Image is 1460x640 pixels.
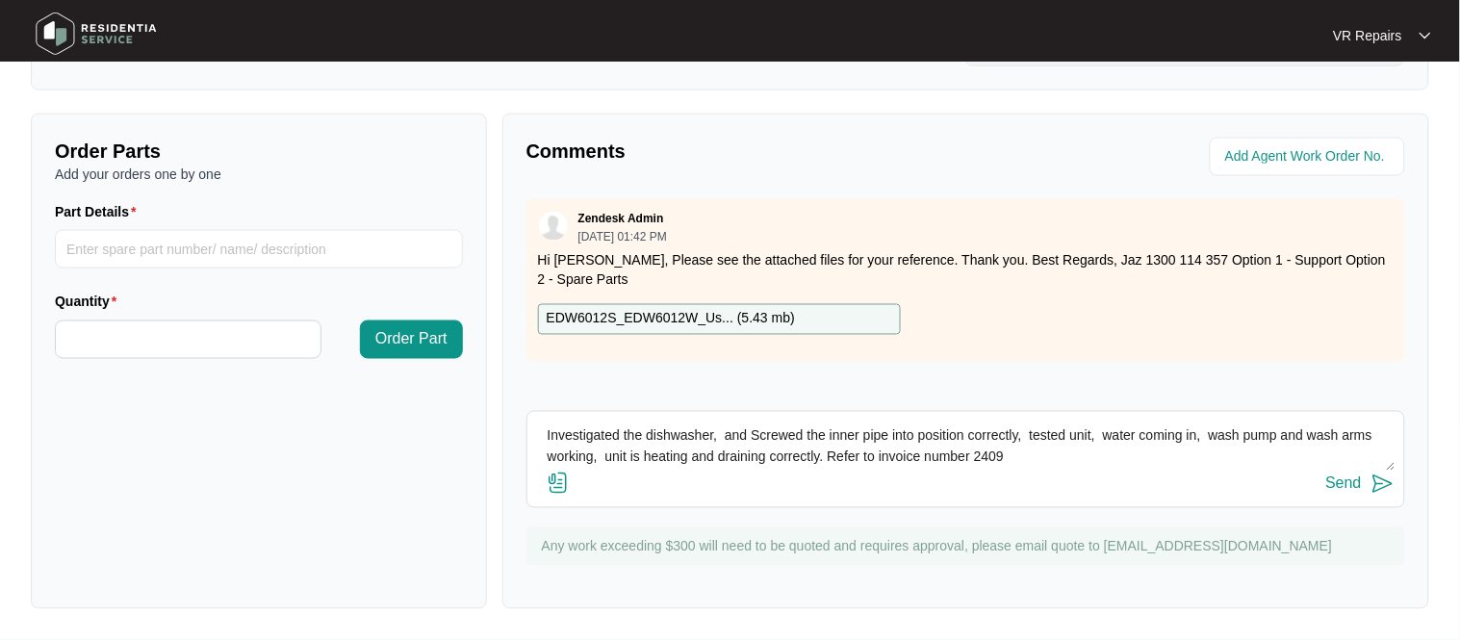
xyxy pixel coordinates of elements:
[29,5,164,63] img: residentia service logo
[539,212,568,241] img: user.svg
[375,328,448,351] span: Order Part
[1333,26,1402,45] p: VR Repairs
[1420,31,1431,40] img: dropdown arrow
[542,537,1396,556] p: Any work exceeding $300 will need to be quoted and requires approval, please email quote to [EMAI...
[578,231,667,243] p: [DATE] 01:42 PM
[1326,472,1395,498] button: Send
[1326,475,1362,493] div: Send
[1371,473,1395,496] img: send-icon.svg
[56,321,320,358] input: Quantity
[538,250,1394,289] p: Hi [PERSON_NAME], Please see the attached files for your reference. Thank you. Best Regards, Jaz ...
[55,230,463,269] input: Part Details
[55,165,463,184] p: Add your orders one by one
[1225,145,1394,168] input: Add Agent Work Order No.
[360,320,463,359] button: Order Part
[55,138,463,165] p: Order Parts
[55,293,124,312] label: Quantity
[547,309,795,330] p: EDW6012S_EDW6012W_Us... ( 5.43 mb )
[55,202,144,221] label: Part Details
[578,211,664,226] p: Zendesk Admin
[547,472,570,495] img: file-attachment-doc.svg
[526,138,953,165] p: Comments
[537,422,1395,472] textarea: Investigated the dishwasher, and Screwed the inner pipe into position correctly, tested unit, wat...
